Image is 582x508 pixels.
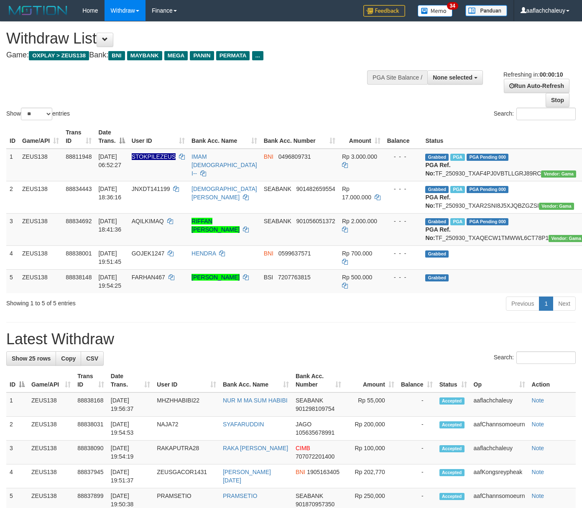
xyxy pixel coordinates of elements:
span: Marked by aafsreyleap [450,154,465,161]
td: 88838090 [74,441,107,464]
b: PGA Ref. No: [425,162,450,177]
td: Rp 100,000 [345,441,398,464]
span: BNI [296,469,305,475]
span: Vendor URL: https://trx31.1velocity.biz [539,203,574,210]
span: PGA Pending [467,154,508,161]
span: Accepted [439,469,465,476]
th: User ID: activate to sort column ascending [153,369,220,392]
th: Bank Acc. Number: activate to sort column ascending [292,369,345,392]
td: ZEUS138 [19,269,62,293]
span: JAGO [296,421,311,428]
td: - [398,417,436,441]
span: Copy 901870957350 to clipboard [296,501,334,508]
td: ZEUS138 [28,441,74,464]
td: aaflachchaleuy [470,392,528,417]
a: IMAM [DEMOGRAPHIC_DATA] I-- [191,153,257,177]
span: BNI [264,250,273,257]
a: [PERSON_NAME] [DATE] [223,469,271,484]
b: PGA Ref. No: [425,226,450,241]
a: [PERSON_NAME] [191,274,240,281]
th: ID: activate to sort column descending [6,369,28,392]
span: FARHAN467 [132,274,165,281]
a: Note [532,469,544,475]
b: PGA Ref. No: [425,194,450,209]
span: 88834692 [66,218,92,224]
td: 4 [6,245,19,269]
span: AQILKIMAQ [132,218,164,224]
span: Rp 2.000.000 [342,218,377,224]
th: Trans ID: activate to sort column ascending [62,125,95,149]
th: Bank Acc. Name: activate to sort column ascending [188,125,260,149]
span: Copy [61,355,76,362]
td: 5 [6,269,19,293]
a: Stop [546,93,569,107]
td: ZEUS138 [28,392,74,417]
span: BNI [264,153,273,160]
th: Amount: activate to sort column ascending [345,369,398,392]
th: Date Trans.: activate to sort column descending [95,125,128,149]
span: CIMB [296,445,310,451]
div: PGA Site Balance / [367,70,427,85]
th: Status: activate to sort column ascending [436,369,470,392]
a: Run Auto-Refresh [504,79,569,93]
th: Action [528,369,576,392]
span: Accepted [439,421,465,428]
span: SEABANK [264,218,291,224]
div: - - - [387,152,419,161]
td: 4 [6,464,28,488]
span: Copy 901056051372 to clipboard [296,218,335,224]
th: User ID: activate to sort column ascending [128,125,188,149]
th: Bank Acc. Number: activate to sort column ascending [260,125,339,149]
label: Search: [494,351,576,364]
span: None selected [433,74,472,81]
span: Marked by aafsolysreylen [450,218,465,225]
span: [DATE] 18:36:16 [98,186,121,201]
span: PGA Pending [467,218,508,225]
td: Rp 200,000 [345,417,398,441]
td: 88837945 [74,464,107,488]
td: ZEUS138 [19,245,62,269]
span: Copy 0599637571 to clipboard [278,250,311,257]
th: Game/API: activate to sort column ascending [19,125,62,149]
span: Copy 901298109754 to clipboard [296,405,334,412]
span: Grabbed [425,186,449,193]
button: None selected [427,70,483,85]
td: - [398,392,436,417]
a: Previous [506,297,539,311]
th: Balance: activate to sort column ascending [398,369,436,392]
input: Search: [516,108,576,120]
td: - [398,464,436,488]
th: Bank Acc. Name: activate to sort column ascending [220,369,292,392]
span: Refreshing in: [503,71,563,78]
img: Button%20Memo.svg [418,5,453,17]
span: Grabbed [425,218,449,225]
a: Next [553,297,576,311]
td: aafChannsomoeurn [470,417,528,441]
span: Grabbed [425,250,449,258]
span: BSI [264,274,273,281]
a: Note [532,493,544,499]
span: [DATE] 18:41:36 [98,218,121,233]
span: Accepted [439,397,465,405]
td: Rp 202,770 [345,464,398,488]
span: Copy 1905163405 to clipboard [307,469,339,475]
td: 1 [6,149,19,181]
a: CSV [81,351,104,366]
span: 34 [447,2,458,10]
span: PANIN [190,51,214,60]
h1: Withdraw List [6,30,380,47]
div: Showing 1 to 5 of 5 entries [6,296,236,307]
td: 3 [6,213,19,245]
th: Game/API: activate to sort column ascending [28,369,74,392]
span: 88811948 [66,153,92,160]
span: 88838001 [66,250,92,257]
a: Note [532,397,544,404]
td: ZEUS138 [19,149,62,181]
a: Note [532,445,544,451]
img: Feedback.jpg [363,5,405,17]
div: - - - [387,273,419,281]
label: Show entries [6,108,70,120]
div: - - - [387,217,419,225]
td: MHZHHABIBI22 [153,392,220,417]
span: Copy 707072201400 to clipboard [296,453,334,460]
